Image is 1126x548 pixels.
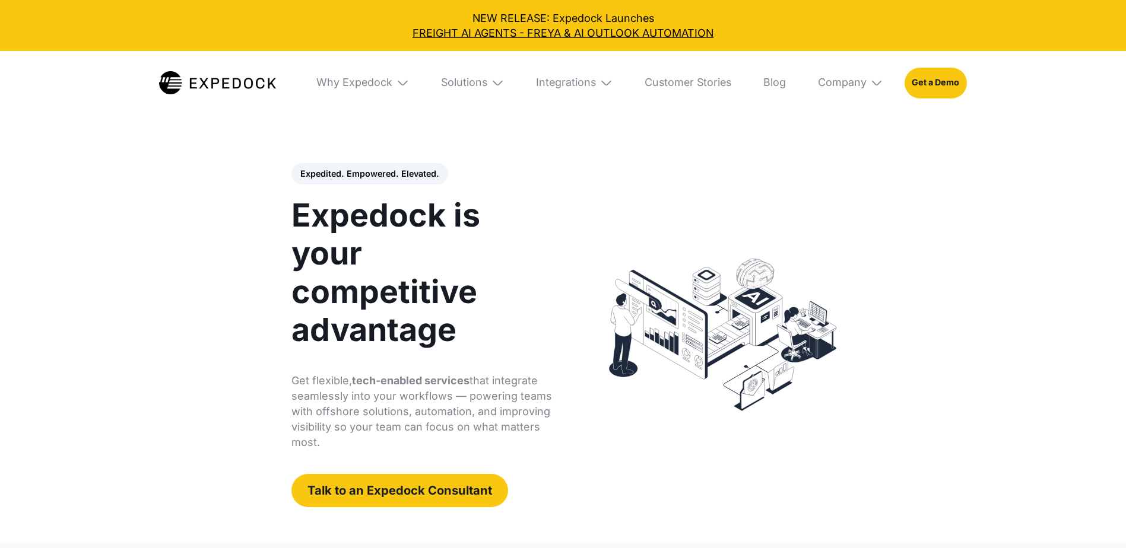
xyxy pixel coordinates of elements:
div: Company [818,76,867,89]
strong: tech-enabled services [352,374,470,387]
p: Get flexible, that integrate seamlessly into your workflows — powering teams with offshore soluti... [291,373,553,450]
a: Get a Demo [905,68,967,98]
div: Integrations [536,76,596,89]
a: Blog [753,51,797,114]
div: NEW RELEASE: Expedock Launches [11,11,1115,40]
a: Talk to an Expedock Consultant [291,474,508,507]
div: Solutions [441,76,487,89]
a: FREIGHT AI AGENTS - FREYA & AI OUTLOOK AUTOMATION [11,26,1115,40]
h1: Expedock is your competitive advantage [291,196,553,349]
div: Why Expedock [316,76,392,89]
a: Customer Stories [634,51,742,114]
